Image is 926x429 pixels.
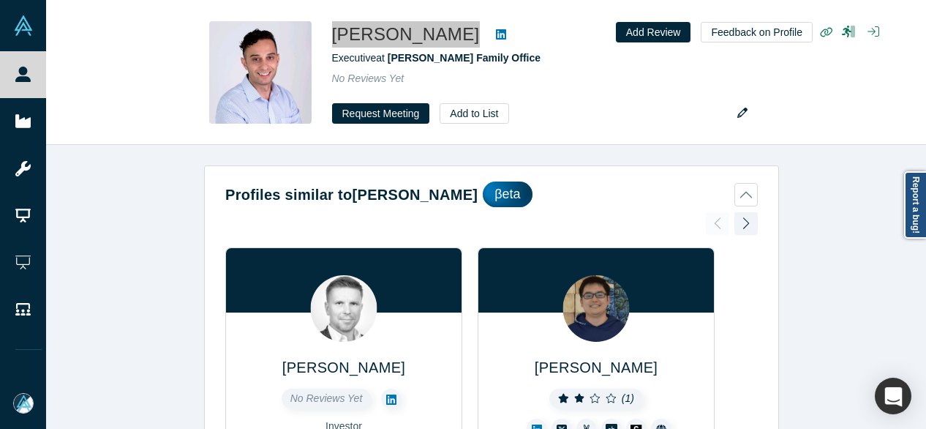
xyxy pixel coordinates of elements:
[332,52,541,64] span: Executive at
[701,22,813,42] button: Feedback on Profile
[311,275,377,342] img: Vas Gorev's Profile Image
[282,359,405,376] a: [PERSON_NAME]
[616,22,691,42] button: Add Review
[535,359,658,376] a: [PERSON_NAME]
[440,103,508,124] button: Add to List
[388,52,541,64] a: [PERSON_NAME] Family Office
[13,393,34,414] img: Mia Scott's Account
[225,184,478,206] h2: Profiles similar to [PERSON_NAME]
[332,103,430,124] button: Request Meeting
[332,21,480,48] h1: [PERSON_NAME]
[483,182,532,207] div: βeta
[904,171,926,239] a: Report a bug!
[225,182,758,207] button: Profiles similar to[PERSON_NAME]βeta
[563,275,630,342] img: Tetsuro Miyatake's Profile Image
[332,72,404,84] span: No Reviews Yet
[622,392,634,404] i: ( 1 )
[209,21,312,124] img: Shahab Samimi's Profile Image
[290,392,363,404] span: No Reviews Yet
[13,15,34,36] img: Alchemist Vault Logo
